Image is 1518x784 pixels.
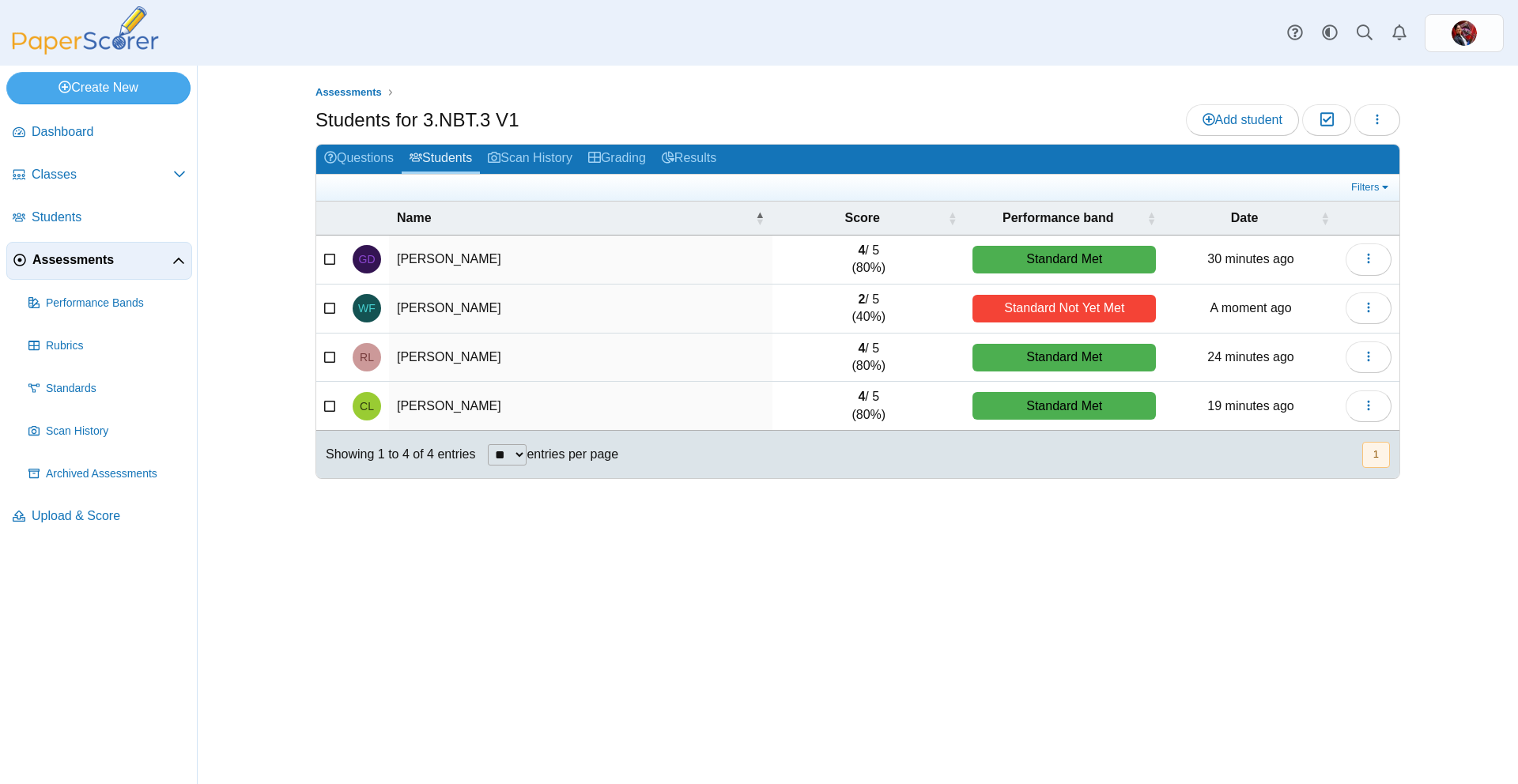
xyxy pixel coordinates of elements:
[1146,210,1156,226] span: Performance band : Activate to sort
[316,431,475,478] div: Showing 1 to 4 of 4 entries
[972,246,1156,273] div: Standard Met
[480,145,580,174] a: Scan History
[1425,14,1504,52] a: ps.yyrSfKExD6VWH9yo
[46,466,186,482] span: Archived Assessments
[32,507,186,525] span: Upload & Score
[1362,442,1390,468] button: 1
[358,303,376,314] span: Wren Farrow
[22,413,192,450] a: Scan History
[580,145,654,174] a: Grading
[1320,210,1330,226] span: Date : Activate to sort
[1361,442,1390,468] nav: pagination
[6,6,164,55] img: PaperScorer
[947,210,957,226] span: Score : Activate to sort
[1452,21,1477,46] img: ps.yyrSfKExD6VWH9yo
[1203,113,1282,126] span: Add student
[772,334,965,383] td: / 5 (80%)
[46,381,186,397] span: Standards
[389,236,772,285] td: [PERSON_NAME]
[858,341,865,355] b: 4
[22,370,192,408] a: Standards
[6,114,192,152] a: Dashboard
[1452,21,1477,46] span: Greg Mullen
[389,334,772,383] td: [PERSON_NAME]
[360,352,374,363] span: Rocco Leone
[32,209,186,226] span: Students
[389,382,772,431] td: [PERSON_NAME]
[22,285,192,322] a: Performance Bands
[972,392,1156,420] div: Standard Met
[312,83,386,103] a: Assessments
[1207,399,1293,413] time: Oct 6, 2025 at 1:18 PM
[6,242,192,280] a: Assessments
[315,86,382,98] span: Assessments
[755,210,765,226] span: Name : Activate to invert sorting
[1382,16,1417,51] a: Alerts
[1210,301,1291,315] time: Oct 6, 2025 at 1:37 PM
[772,236,965,285] td: / 5 (80%)
[316,145,402,174] a: Questions
[1207,350,1293,364] time: Oct 6, 2025 at 1:13 PM
[6,498,192,536] a: Upload & Score
[1347,179,1395,195] a: Filters
[527,447,618,461] label: entries per page
[772,382,965,431] td: / 5 (80%)
[402,145,480,174] a: Students
[6,156,192,194] a: Classes
[972,295,1156,322] div: Standard Not Yet Met
[1207,252,1293,266] time: Oct 6, 2025 at 1:07 PM
[780,209,944,227] span: Score
[46,296,186,311] span: Performance Bands
[1172,209,1317,227] span: Date
[858,292,865,306] b: 2
[359,254,376,265] span: Glen Dietrich
[858,390,865,403] b: 4
[46,424,186,439] span: Scan History
[654,145,724,174] a: Results
[1186,104,1299,136] a: Add student
[46,338,186,354] span: Rubrics
[22,455,192,493] a: Archived Assessments
[858,243,865,257] b: 4
[772,285,965,334] td: / 5 (40%)
[397,209,752,227] span: Name
[6,199,192,237] a: Students
[32,251,172,269] span: Assessments
[389,285,772,334] td: [PERSON_NAME]
[360,401,374,412] span: Cathleen Lynch
[6,72,191,104] a: Create New
[22,327,192,365] a: Rubrics
[32,123,186,141] span: Dashboard
[972,209,1143,227] span: Performance band
[972,344,1156,371] div: Standard Met
[32,166,173,183] span: Classes
[315,107,519,134] h1: Students for 3.NBT.3 V1
[6,43,164,57] a: PaperScorer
